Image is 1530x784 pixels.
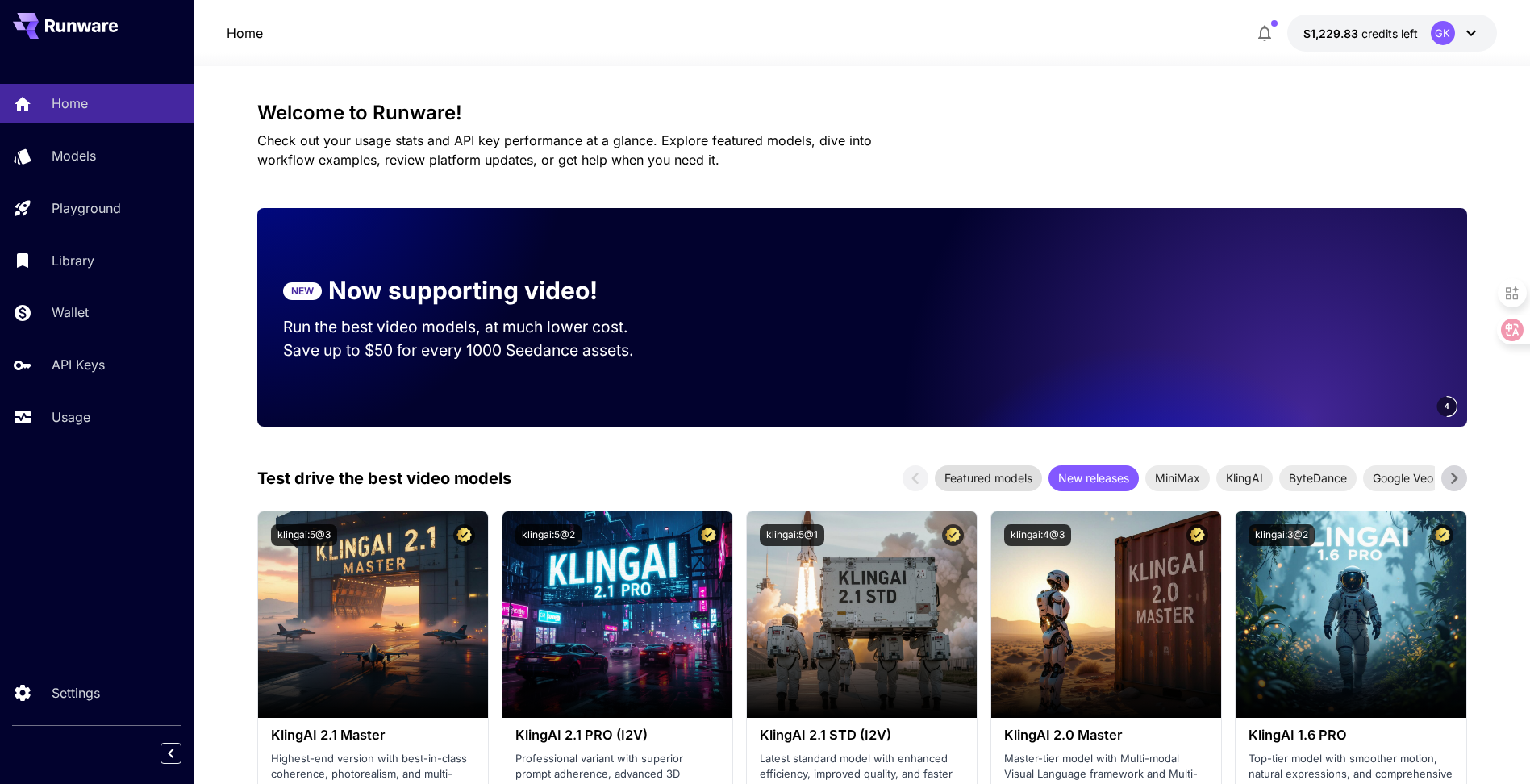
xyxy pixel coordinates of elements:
button: klingai:5@2 [515,524,582,546]
span: Google Veo [1363,469,1443,486]
div: Google Veo [1363,465,1443,491]
h3: Welcome to Runware! [257,102,1467,124]
p: Library [52,251,94,270]
h3: KlingAI 2.1 Master [271,728,475,743]
p: Wallet [52,302,89,322]
button: Certified Model – Vetted for best performance and includes a commercial license. [1432,524,1453,546]
button: klingai:4@3 [1004,524,1071,546]
span: 4 [1445,400,1449,412]
span: Check out your usage stats and API key performance at a glance. Explore featured models, dive int... [257,132,872,168]
a: Home [227,23,263,43]
button: Certified Model – Vetted for best performance and includes a commercial license. [1186,524,1208,546]
button: klingai:5@3 [271,524,337,546]
button: Certified Model – Vetted for best performance and includes a commercial license. [453,524,475,546]
div: GK [1431,21,1455,45]
p: Save up to $50 for every 1000 Seedance assets. [283,339,659,362]
h3: KlingAI 2.1 PRO (I2V) [515,728,719,743]
p: NEW [291,284,314,298]
div: New releases [1048,465,1139,491]
button: $1,229.83444GK [1287,15,1497,52]
div: Featured models [935,465,1042,491]
div: Collapse sidebar [173,739,194,768]
img: alt [502,511,732,718]
p: Models [52,146,96,165]
p: Run the best video models, at much lower cost. [283,315,659,339]
p: Usage [52,407,90,427]
nav: breadcrumb [227,23,263,43]
div: ByteDance [1279,465,1357,491]
span: credits left [1361,27,1418,40]
p: Test drive the best video models [257,466,511,490]
div: KlingAI [1216,465,1273,491]
h3: KlingAI 1.6 PRO [1249,728,1453,743]
div: MiniMax [1145,465,1210,491]
span: MiniMax [1145,469,1210,486]
span: $1,229.83 [1303,27,1361,40]
p: Playground [52,198,121,218]
p: Now supporting video! [328,273,598,309]
img: alt [747,511,977,718]
h3: KlingAI 2.1 STD (I2V) [760,728,964,743]
button: Collapse sidebar [161,743,181,764]
span: ByteDance [1279,469,1357,486]
button: Certified Model – Vetted for best performance and includes a commercial license. [698,524,719,546]
p: API Keys [52,355,105,374]
p: Settings [52,683,100,703]
img: alt [1236,511,1465,718]
div: $1,229.83444 [1303,25,1418,42]
span: Featured models [935,469,1042,486]
h3: KlingAI 2.0 Master [1004,728,1208,743]
span: New releases [1048,469,1139,486]
button: klingai:3@2 [1249,524,1315,546]
p: Home [52,94,88,113]
img: alt [991,511,1221,718]
button: Certified Model – Vetted for best performance and includes a commercial license. [942,524,964,546]
span: KlingAI [1216,469,1273,486]
img: alt [258,511,488,718]
button: klingai:5@1 [760,524,824,546]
